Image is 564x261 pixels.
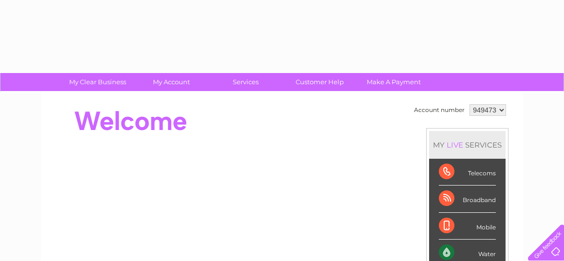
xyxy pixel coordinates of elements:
[439,213,496,240] div: Mobile
[445,140,465,149] div: LIVE
[412,102,467,118] td: Account number
[57,73,138,91] a: My Clear Business
[354,73,434,91] a: Make A Payment
[132,73,212,91] a: My Account
[206,73,286,91] a: Services
[280,73,360,91] a: Customer Help
[439,186,496,212] div: Broadband
[439,159,496,186] div: Telecoms
[429,131,506,159] div: MY SERVICES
